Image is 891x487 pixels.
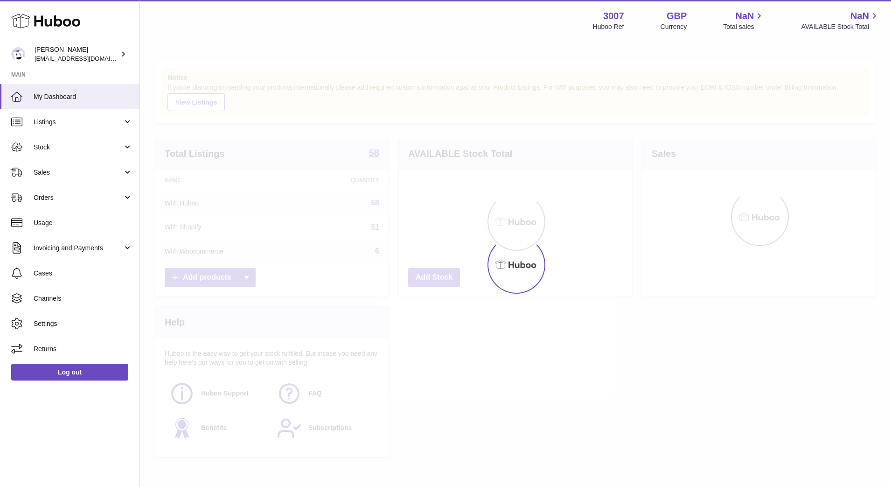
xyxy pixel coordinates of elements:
span: Returns [34,345,132,353]
span: Invoicing and Payments [34,244,123,253]
div: Huboo Ref [593,22,624,31]
span: NaN [735,10,754,22]
span: NaN [850,10,869,22]
a: NaN AVAILABLE Stock Total [801,10,880,31]
span: Listings [34,118,123,127]
a: Log out [11,364,128,381]
span: Total sales [723,22,765,31]
span: Stock [34,143,123,152]
div: [PERSON_NAME] [35,45,118,63]
a: NaN Total sales [723,10,765,31]
span: Usage [34,219,132,227]
span: Cases [34,269,132,278]
span: AVAILABLE Stock Total [801,22,880,31]
span: [EMAIL_ADDRESS][DOMAIN_NAME] [35,55,137,62]
span: Orders [34,193,123,202]
strong: 3007 [603,10,624,22]
span: Settings [34,319,132,328]
img: bevmay@maysama.com [11,47,25,61]
span: Sales [34,168,123,177]
strong: GBP [667,10,687,22]
div: Currency [661,22,687,31]
span: My Dashboard [34,92,132,101]
span: Channels [34,294,132,303]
